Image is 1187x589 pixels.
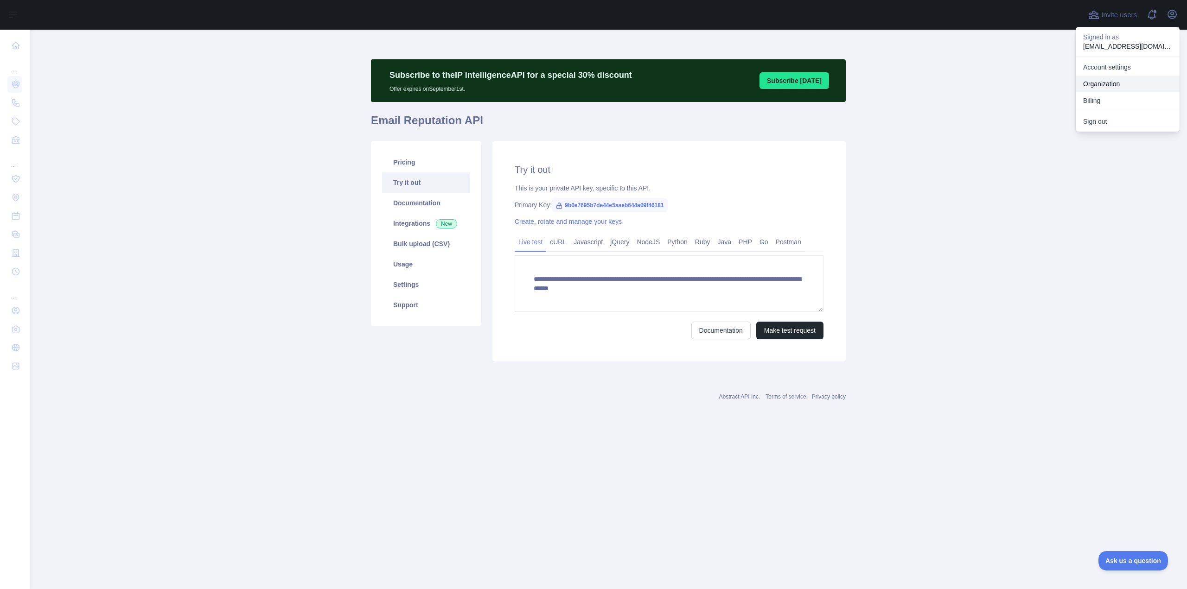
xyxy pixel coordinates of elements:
button: Invite users [1086,7,1139,22]
a: Usage [382,254,470,274]
a: Account settings [1076,59,1180,76]
a: Try it out [382,172,470,193]
div: This is your private API key, specific to this API. [515,184,823,193]
iframe: Toggle Customer Support [1098,551,1168,570]
button: Billing [1076,92,1180,109]
div: ... [7,282,22,300]
div: ... [7,150,22,169]
button: Subscribe [DATE] [759,72,829,89]
a: Create, rotate and manage your keys [515,218,622,225]
a: Organization [1076,76,1180,92]
a: Documentation [382,193,470,213]
a: Settings [382,274,470,295]
a: Java [714,234,735,249]
button: Sign out [1076,113,1180,130]
a: Abstract API Inc. [719,393,760,400]
a: NodeJS [633,234,664,249]
p: Signed in as [1083,32,1172,42]
a: Privacy policy [812,393,846,400]
a: Live test [515,234,546,249]
span: 9b0e7695b7de44e5aaeb644a09f46181 [552,198,668,212]
a: Pricing [382,152,470,172]
p: [EMAIL_ADDRESS][DOMAIN_NAME] [1083,42,1172,51]
a: Python [664,234,691,249]
a: PHP [735,234,756,249]
a: Terms of service [766,393,806,400]
a: Postman [772,234,805,249]
span: New [436,219,457,228]
a: Documentation [691,322,751,339]
button: Make test request [756,322,823,339]
h2: Try it out [515,163,823,176]
a: Javascript [570,234,606,249]
a: Integrations New [382,213,470,234]
a: Go [756,234,772,249]
a: cURL [546,234,570,249]
div: ... [7,56,22,74]
a: Ruby [691,234,714,249]
p: Offer expires on September 1st. [389,82,632,93]
a: Support [382,295,470,315]
a: Bulk upload (CSV) [382,234,470,254]
span: Invite users [1101,10,1137,20]
div: Primary Key: [515,200,823,209]
p: Subscribe to the IP Intelligence API for a special 30 % discount [389,69,632,82]
a: jQuery [606,234,633,249]
h1: Email Reputation API [371,113,846,135]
